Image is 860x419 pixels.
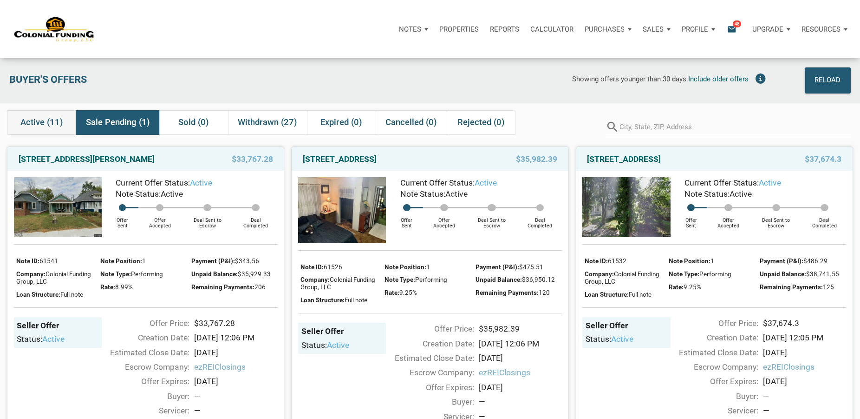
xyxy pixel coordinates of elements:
span: Loan Structure: [585,291,629,298]
div: Offer Price: [97,317,189,329]
span: Note Type: [669,270,699,278]
span: Full note [345,296,367,304]
div: [DATE] [474,381,567,393]
p: Reports [490,25,519,33]
div: Offer Accepted [138,211,181,229]
span: Rate: [384,289,399,296]
div: Active (11) [7,110,76,135]
span: Performing [131,270,163,278]
a: Calculator [525,15,579,43]
div: — [479,396,562,408]
span: 61532 [608,257,626,265]
p: Upgrade [752,25,783,33]
div: Deal Completed [802,211,846,229]
span: active [327,340,349,350]
div: Buyer: [381,396,474,408]
span: Remaining Payments: [191,283,254,291]
button: Resources [796,15,853,43]
span: Current Offer Status: [400,178,475,187]
span: active [42,334,65,344]
span: 1 [142,257,146,265]
span: Payment (P&I): [476,263,519,271]
span: 9.25% [399,289,417,296]
i: email [726,24,737,34]
div: Buyer: [666,390,758,402]
span: Note Type: [100,270,131,278]
span: Rejected (0) [457,117,505,128]
span: ezREIClosings [194,361,277,373]
span: Loan Structure: [300,296,345,304]
input: City, State, ZIP, Address [619,116,851,137]
div: Seller Offer [17,320,98,331]
p: Purchases [585,25,625,33]
span: Performing [415,276,447,283]
div: — [194,405,277,417]
button: Notes [393,15,434,43]
div: Creation Date: [97,332,189,344]
span: Note ID: [16,257,39,265]
a: Sales [637,15,676,43]
div: Offer Price: [666,317,758,329]
div: Sale Pending (1) [76,110,159,135]
span: Sale Pending (1) [86,117,150,128]
span: $475.51 [519,263,543,271]
div: $35,982.39 [474,323,567,335]
div: [DATE] [758,375,851,387]
span: 61526 [324,263,342,271]
span: Sold (0) [178,117,209,128]
button: Upgrade [747,15,796,43]
button: Reports [484,15,525,43]
span: 125 [823,283,834,291]
div: Deal Sent to Escrow [465,211,518,229]
div: Escrow Company: [97,361,189,373]
div: Estimated Close Date: [666,346,758,359]
div: Offer Accepted [423,211,466,229]
span: Colonial Funding Group, LLC [16,270,91,285]
span: ezREIClosings [479,366,562,379]
div: Seller Offer [301,326,383,337]
a: [STREET_ADDRESS] [303,153,377,165]
span: Colonial Funding Group, LLC [300,276,375,291]
span: active [190,178,212,187]
button: Profile [676,15,721,43]
span: active [759,178,781,187]
div: Servicer: [666,405,758,417]
span: $35,982.39 [516,153,557,165]
span: Status: [301,340,327,350]
span: 9.25% [684,283,701,291]
div: Reload [815,73,841,88]
p: Notes [399,25,421,33]
div: Estimated Close Date: [97,346,189,359]
div: Deal Sent to Escrow [181,211,234,229]
span: Expired (0) [320,117,362,128]
span: Note ID: [300,263,324,271]
span: Full note [629,291,652,298]
button: Purchases [579,15,637,43]
span: Note Position: [100,257,142,265]
div: Withdrawn (27) [228,110,307,135]
div: Deal Completed [518,211,562,229]
img: NoteUnlimited [14,16,95,43]
div: Cancelled (0) [376,110,447,135]
span: Active [445,189,468,199]
span: 120 [539,289,550,296]
div: Creation Date: [381,338,474,350]
span: Payment (P&I): [760,257,803,265]
span: active [611,334,633,344]
span: Full note [60,291,83,298]
div: — [763,390,846,402]
span: Company: [16,270,46,278]
span: Unpaid Balance: [476,276,522,283]
div: — [194,390,277,402]
span: $37,674.3 [805,153,841,165]
div: — [763,405,846,417]
p: Calculator [530,25,573,33]
span: Active [161,189,183,199]
div: Offer Expires: [381,381,474,393]
div: [DATE] [189,375,282,387]
span: Note Status: [400,189,445,199]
